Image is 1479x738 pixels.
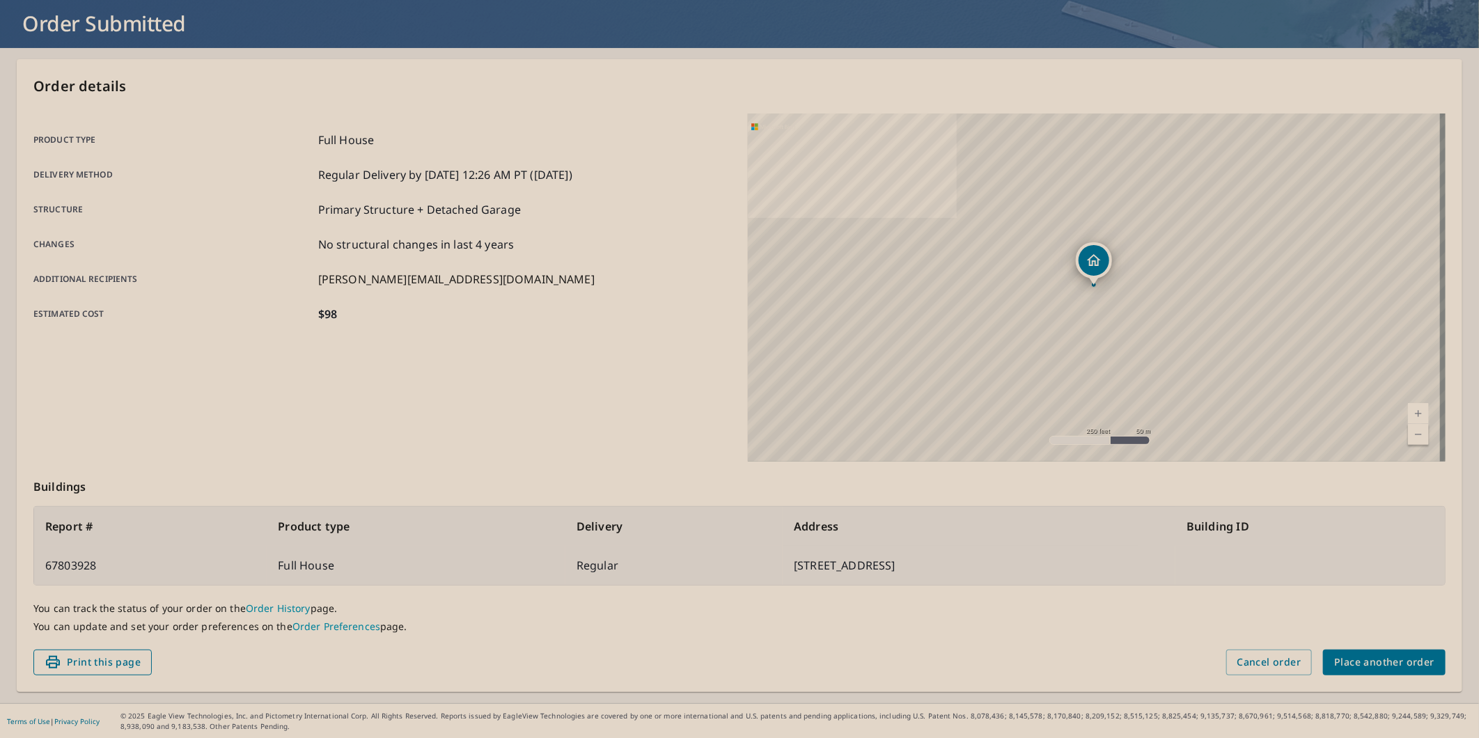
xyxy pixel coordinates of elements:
[34,507,267,546] th: Report #
[1334,654,1434,671] span: Place another order
[33,236,313,253] p: Changes
[34,546,267,585] td: 67803928
[1408,403,1429,424] a: Current Level 17, Zoom In
[1076,242,1112,285] div: Dropped pin, building 1, Residential property, 193 Amherst Cir Oswego, IL 60543
[33,306,313,322] p: Estimated cost
[33,132,313,148] p: Product type
[1175,507,1445,546] th: Building ID
[17,9,1462,38] h1: Order Submitted
[318,271,595,288] p: [PERSON_NAME][EMAIL_ADDRESS][DOMAIN_NAME]
[246,602,311,615] a: Order History
[292,620,380,633] a: Order Preferences
[267,546,565,585] td: Full House
[33,166,313,183] p: Delivery method
[565,507,783,546] th: Delivery
[7,716,50,726] a: Terms of Use
[33,201,313,218] p: Structure
[1226,650,1313,675] button: Cancel order
[33,620,1446,633] p: You can update and set your order preferences on the page.
[783,546,1175,585] td: [STREET_ADDRESS]
[33,602,1446,615] p: You can track the status of your order on the page.
[318,166,572,183] p: Regular Delivery by [DATE] 12:26 AM PT ([DATE])
[45,654,141,671] span: Print this page
[783,507,1175,546] th: Address
[120,711,1472,732] p: © 2025 Eagle View Technologies, Inc. and Pictometry International Corp. All Rights Reserved. Repo...
[33,650,152,675] button: Print this page
[54,716,100,726] a: Privacy Policy
[7,717,100,725] p: |
[318,132,375,148] p: Full House
[318,201,521,218] p: Primary Structure + Detached Garage
[33,271,313,288] p: Additional recipients
[267,507,565,546] th: Product type
[1237,654,1301,671] span: Cancel order
[318,236,515,253] p: No structural changes in last 4 years
[565,546,783,585] td: Regular
[1408,424,1429,445] a: Current Level 17, Zoom Out
[33,462,1446,506] p: Buildings
[318,306,337,322] p: $98
[33,76,1446,97] p: Order details
[1323,650,1446,675] button: Place another order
